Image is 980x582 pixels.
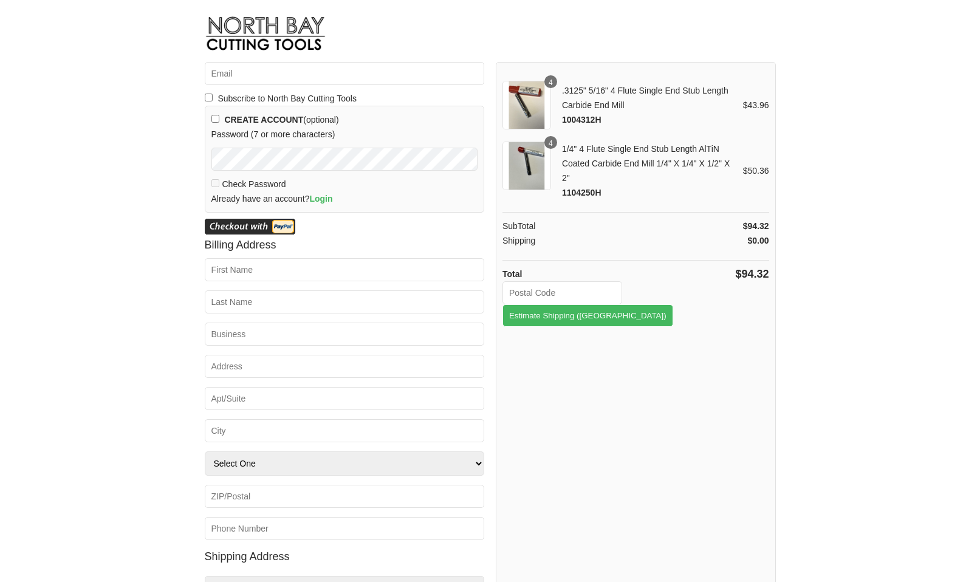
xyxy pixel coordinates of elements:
[502,281,622,304] input: Postal Code
[502,267,522,281] div: Total
[544,75,557,88] div: 4
[205,546,485,567] h3: Shipping address
[205,235,485,255] h3: Billing address
[743,163,769,178] div: $50.36
[502,233,536,248] div: Shipping
[747,233,769,248] div: $0.00
[205,219,295,235] img: PayPal Express Checkout
[502,142,551,190] img: 1/4" 4 Flute Single End Stub Length AlTiN Coated Carbide End Mill 1/4" X 1/4" X 1/2" X 2"
[205,517,485,540] input: Phone Number
[562,188,601,197] span: 1104250H
[557,83,743,127] div: .3125" 5/16" 4 Flute Single End Stub Length Carbide End Mill
[735,267,769,281] div: $94.32
[205,62,485,85] input: Email
[205,9,326,62] img: North Bay Cutting Tools
[205,258,485,281] input: First Name
[562,115,601,125] span: 1004312H
[218,91,357,106] b: Subscribe to North Bay Cutting Tools
[205,387,485,410] input: Apt/Suite
[205,355,485,378] input: Address
[205,290,485,313] input: Last Name
[205,106,485,213] div: (optional) Password (7 or more characters) Check Password Already have an account?
[309,194,332,204] a: Login
[743,219,769,233] div: $94.32
[502,304,673,327] button: Estimate Shipping ([GEOGRAPHIC_DATA])
[205,323,485,346] input: Business
[205,419,485,442] input: City
[502,219,535,233] div: SubTotal
[224,115,303,125] b: CREATE ACCOUNT
[205,485,485,508] input: ZIP/Postal
[502,81,551,129] img: .3125" 5/16" 4 Flute Single End Stub Length Carbide End Mill
[743,98,769,112] div: $43.96
[557,142,743,200] div: 1/4" 4 Flute Single End Stub Length AlTiN Coated Carbide End Mill 1/4" X 1/4" X 1/2" X 2"
[544,136,557,149] div: 4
